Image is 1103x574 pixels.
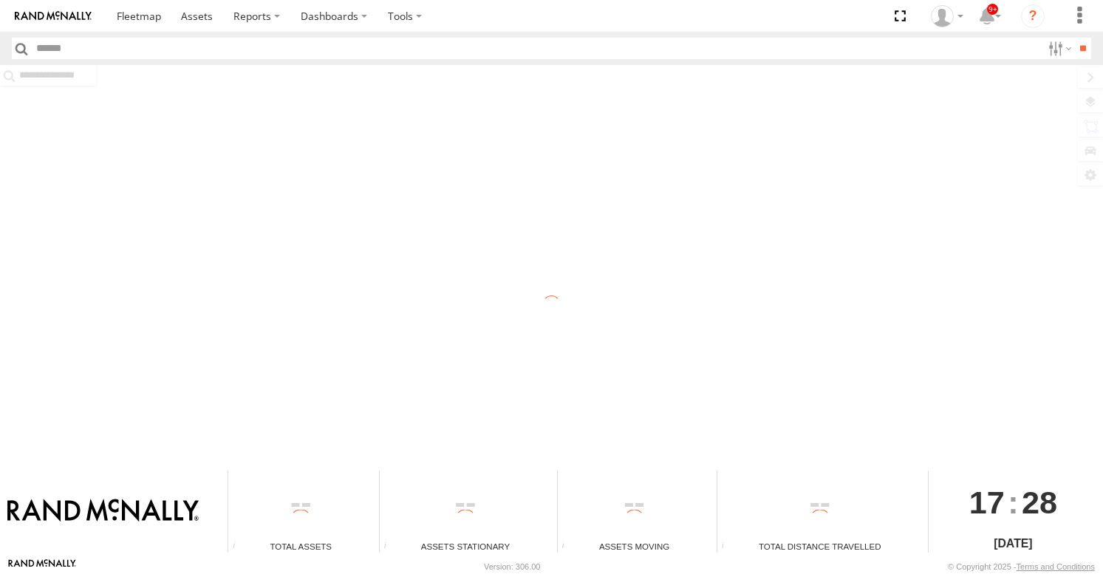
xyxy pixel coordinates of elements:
div: Zeyd Karahasanoglu [926,5,969,27]
div: Version: 306.00 [484,562,540,571]
div: Total number of assets current in transit. [558,541,580,553]
div: : [929,471,1098,534]
label: Search Filter Options [1042,38,1074,59]
a: Visit our Website [8,559,76,574]
div: Total Distance Travelled [717,540,923,553]
div: © Copyright 2025 - [948,562,1095,571]
img: Rand McNally [7,499,199,524]
div: Total number of Enabled Assets [228,541,250,553]
div: [DATE] [929,535,1098,553]
i: ? [1021,4,1045,28]
div: Total distance travelled by all assets within specified date range and applied filters [717,541,740,553]
img: rand-logo.svg [15,11,92,21]
div: Total number of assets current stationary. [380,541,402,553]
a: Terms and Conditions [1017,562,1095,571]
span: 17 [969,471,1005,534]
div: Assets Stationary [380,540,552,553]
div: Assets Moving [558,540,711,553]
div: Total Assets [228,540,373,553]
span: 28 [1022,471,1057,534]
